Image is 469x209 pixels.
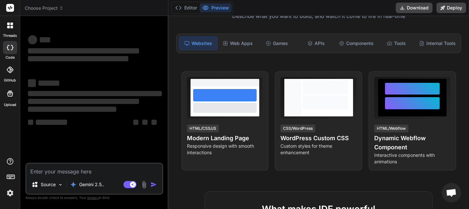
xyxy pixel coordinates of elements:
div: CSS/WordPress [280,125,315,132]
p: Interactive components with animations [374,152,450,165]
div: Games [258,37,296,50]
span: ‌ [28,56,128,61]
img: attachment [140,181,148,188]
p: Gemini 2.5.. [79,181,104,188]
p: Source [41,181,56,188]
span: ‌ [28,107,116,112]
img: settings [5,187,16,199]
button: Deploy [436,3,466,13]
img: icon [150,181,157,188]
p: Always double-check its answers. Your in Bind [25,195,163,201]
span: ‌ [28,91,162,96]
span: ‌ [40,37,50,42]
p: Custom styles for theme enhancement [280,143,357,156]
div: APIs [297,37,335,50]
span: ‌ [38,81,59,86]
span: ‌ [28,79,36,87]
button: Download [396,3,433,13]
span: privacy [87,196,99,200]
span: ‌ [151,120,157,125]
span: ‌ [28,99,139,104]
img: Gemini 2.5 Pro [70,181,77,188]
div: Components [336,37,376,50]
span: ‌ [36,120,67,125]
span: ‌ [28,120,33,125]
span: Choose Project [25,5,64,11]
label: GitHub [4,78,16,83]
button: Preview [200,3,232,12]
label: threads [3,33,17,38]
p: Responsive design with smooth interactions [187,143,263,156]
h4: Modern Landing Page [187,134,263,143]
div: Tools [377,37,415,50]
p: Describe what you want to build, and watch it come to life in real-time [172,12,465,21]
img: Pick Models [58,182,63,187]
div: Websites [179,37,218,50]
div: Web Apps [219,37,257,50]
span: ‌ [28,35,37,44]
a: Chat abierto [442,183,461,202]
label: code [6,55,15,60]
span: ‌ [142,120,148,125]
h4: WordPress Custom CSS [280,134,357,143]
span: ‌ [133,120,138,125]
div: HTML/Webflow [374,125,408,132]
div: Internal Tools [417,37,458,50]
h4: Dynamic Webflow Component [374,134,450,152]
div: HTML/CSS/JS [187,125,219,132]
span: ‌ [28,48,139,53]
label: Upload [4,102,16,108]
button: Editor [173,3,200,12]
